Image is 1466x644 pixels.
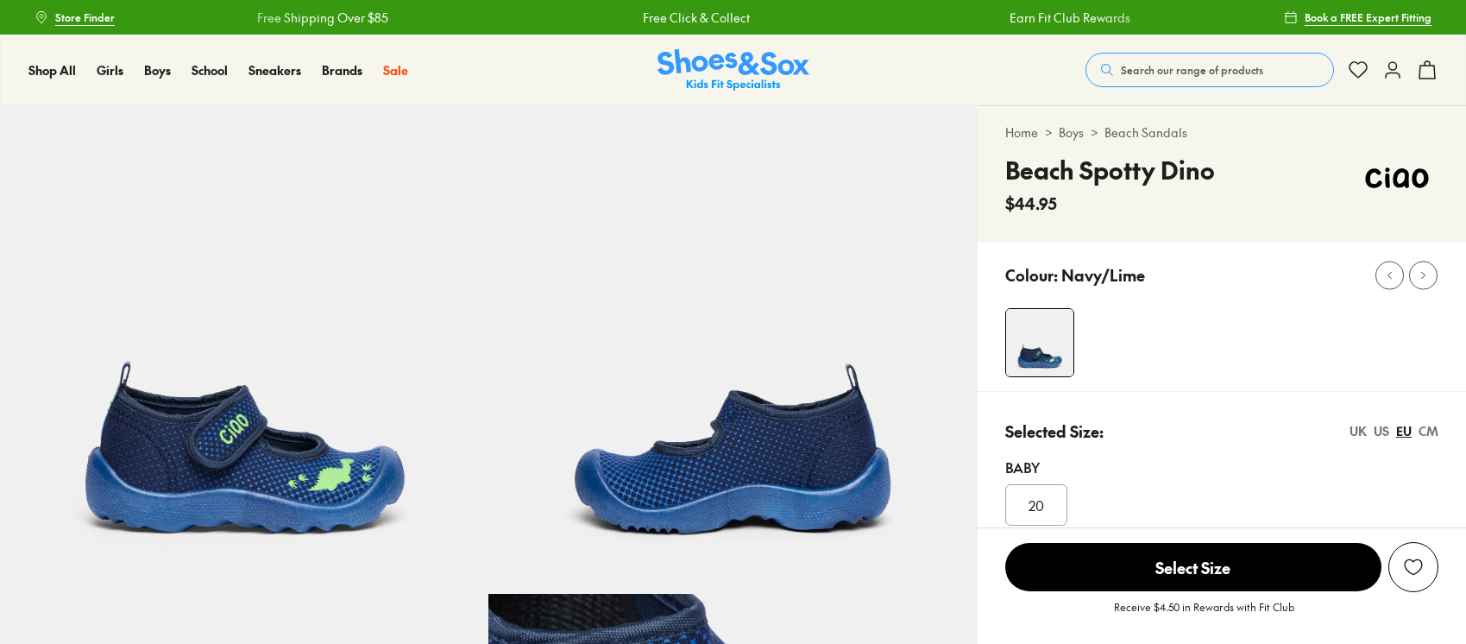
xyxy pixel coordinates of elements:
p: Colour: [1005,263,1058,287]
a: School [192,61,228,79]
img: Beach Spotty Dino B Navy/Lime [1006,309,1073,376]
div: UK [1350,422,1367,440]
a: Brands [322,61,362,79]
span: $44.95 [1005,192,1057,215]
button: Search our range of products [1085,53,1334,87]
div: Baby [1005,457,1438,477]
span: Search our range of products [1121,62,1263,78]
span: 20 [1029,495,1044,515]
p: Receive $4.50 in Rewards with Fit Club [1114,599,1294,630]
img: SNS_Logo_Responsive.svg [657,49,809,92]
span: Book a FREE Expert Fitting [1305,9,1431,25]
img: Beach Spotty Dino B Navy/Lime [488,105,977,594]
p: Selected Size: [1005,420,1104,443]
a: Shop All [28,61,76,79]
div: > > [1005,123,1438,142]
a: Earn Fit Club Rewards [966,9,1087,27]
img: Vendor logo [1356,152,1438,204]
a: Boys [1059,123,1084,142]
a: Sale [383,61,408,79]
h4: Beach Spotty Dino [1005,152,1215,188]
a: Home [1005,123,1038,142]
span: Select Size [1005,543,1381,591]
a: Free Shipping Over $85 [214,9,345,27]
a: Sneakers [249,61,301,79]
div: CM [1419,422,1438,440]
button: Add to Wishlist [1388,542,1438,592]
div: US [1374,422,1389,440]
a: Shoes & Sox [657,49,809,92]
div: EU [1396,422,1412,440]
button: Select Size [1005,542,1381,592]
a: Store Finder [35,2,115,33]
span: Store Finder [55,9,115,25]
a: Boys [144,61,171,79]
a: Girls [97,61,123,79]
a: Beach Sandals [1104,123,1187,142]
a: Book a FREE Expert Fitting [1284,2,1431,33]
p: Navy/Lime [1061,263,1145,287]
a: Free Click & Collect [600,9,707,27]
